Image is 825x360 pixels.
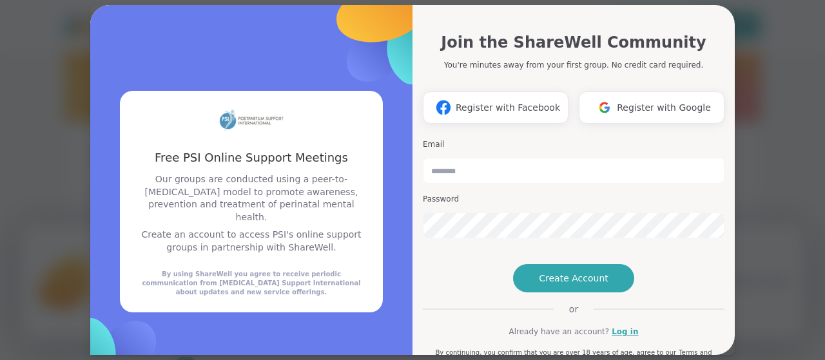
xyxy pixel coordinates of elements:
button: Create Account [513,264,634,292]
img: ShareWell Logomark [592,95,617,119]
span: Register with Google [617,101,711,115]
p: Create an account to access PSI's online support groups in partnership with ShareWell. [135,229,367,254]
img: partner logo [219,106,284,134]
img: ShareWell Logomark [431,95,456,119]
p: Our groups are conducted using a peer-to-[MEDICAL_DATA] model to promote awareness, prevention an... [135,173,367,223]
p: You're minutes away from your first group. No credit card required. [444,59,703,71]
div: By using ShareWell you agree to receive periodic communication from [MEDICAL_DATA] Support Intern... [135,270,367,297]
span: Already have an account? [509,326,609,337]
button: Register with Google [579,91,724,124]
span: By continuing, you confirm that you are over 18 years of age, agree to our [435,349,676,356]
a: Log in [612,326,638,337]
h3: Password [423,194,724,205]
h1: Join the ShareWell Community [441,31,706,54]
button: Register with Facebook [423,91,568,124]
h3: Email [423,139,724,150]
span: Create Account [539,272,608,285]
h3: Free PSI Online Support Meetings [135,149,367,166]
span: Register with Facebook [456,101,560,115]
span: or [554,303,594,316]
